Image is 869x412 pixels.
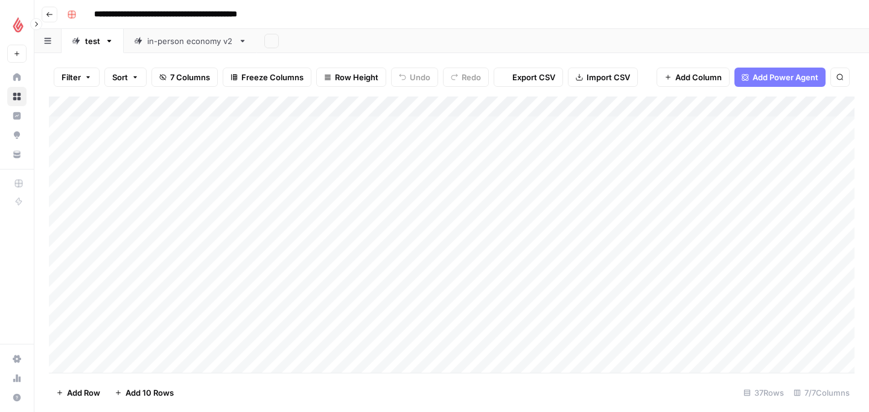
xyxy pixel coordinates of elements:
[107,383,181,402] button: Add 10 Rows
[223,68,311,87] button: Freeze Columns
[675,71,722,83] span: Add Column
[112,71,128,83] span: Sort
[85,35,100,47] div: test
[391,68,438,87] button: Undo
[7,369,27,388] a: Usage
[7,145,27,164] a: Your Data
[410,71,430,83] span: Undo
[753,71,818,83] span: Add Power Agent
[124,29,257,53] a: in-person economy v2
[62,71,81,83] span: Filter
[462,71,481,83] span: Redo
[241,71,304,83] span: Freeze Columns
[335,71,378,83] span: Row Height
[789,383,855,402] div: 7/7 Columns
[734,68,826,87] button: Add Power Agent
[170,71,210,83] span: 7 Columns
[54,68,100,87] button: Filter
[104,68,147,87] button: Sort
[494,68,563,87] button: Export CSV
[67,387,100,399] span: Add Row
[147,35,234,47] div: in-person economy v2
[7,106,27,125] a: Insights
[587,71,630,83] span: Import CSV
[49,383,107,402] button: Add Row
[443,68,489,87] button: Redo
[568,68,638,87] button: Import CSV
[7,68,27,87] a: Home
[151,68,218,87] button: 7 Columns
[7,10,27,40] button: Workspace: Lightspeed
[7,125,27,145] a: Opportunities
[512,71,555,83] span: Export CSV
[316,68,386,87] button: Row Height
[126,387,174,399] span: Add 10 Rows
[739,383,789,402] div: 37 Rows
[7,14,29,36] img: Lightspeed Logo
[62,29,124,53] a: test
[7,349,27,369] a: Settings
[7,388,27,407] button: Help + Support
[657,68,730,87] button: Add Column
[7,87,27,106] a: Browse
